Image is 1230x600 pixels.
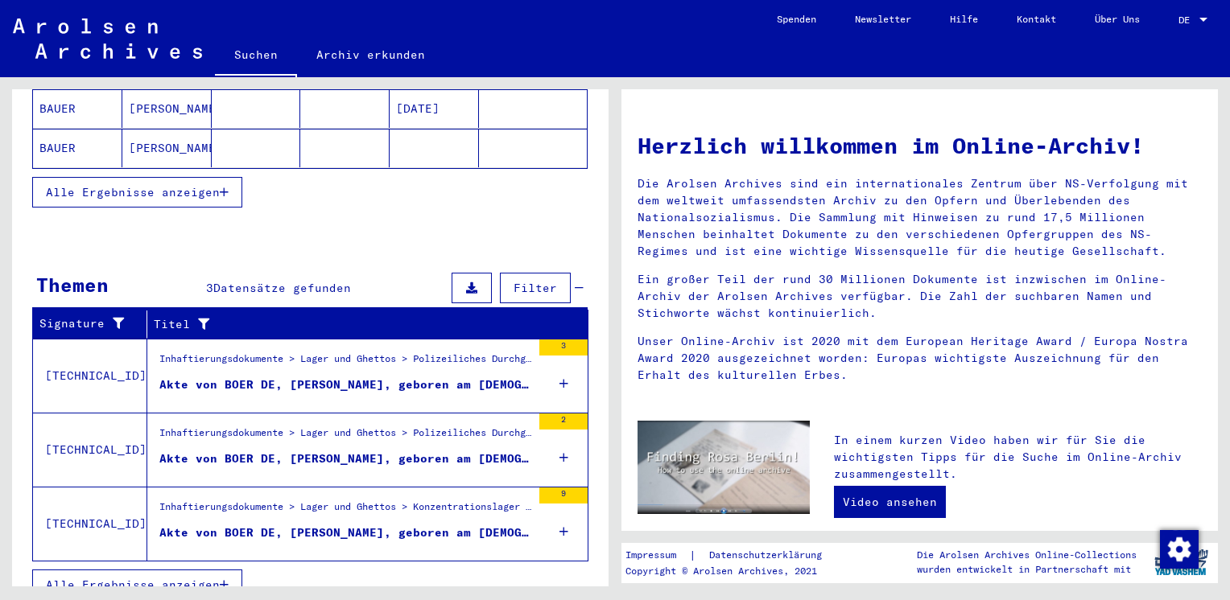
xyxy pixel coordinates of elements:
[539,487,588,503] div: 9
[46,185,220,199] span: Alle Ergebnisse anzeigen
[39,311,147,337] div: Signature
[390,89,479,128] mat-cell: [DATE]
[539,413,588,429] div: 2
[625,547,689,564] a: Impressum
[154,316,548,333] div: Titel
[215,35,297,77] a: Suchen
[834,432,1202,483] p: In einem kurzen Video haben wir für Sie die wichtigsten Tipps für die Suche im Online-Archiv zusa...
[32,177,242,208] button: Alle Ergebnisse anzeigen
[159,524,531,541] div: Akte von BOER DE, [PERSON_NAME], geboren am [DEMOGRAPHIC_DATA]
[159,450,531,467] div: Akte von BOER DE, [PERSON_NAME], geboren am [DEMOGRAPHIC_DATA]
[625,564,841,578] p: Copyright © Arolsen Archives, 2021
[159,499,531,522] div: Inhaftierungsdokumente > Lager und Ghettos > Konzentrationslager [GEOGRAPHIC_DATA] > Individuelle...
[213,281,351,295] span: Datensätze gefunden
[1151,542,1211,582] img: yv_logo.png
[917,562,1137,577] p: wurden entwickelt in Partnerschaft mit
[638,175,1202,260] p: Die Arolsen Archives sind ein internationales Zentrum über NS-Verfolgung mit dem weltweit umfasse...
[638,271,1202,322] p: Ein großer Teil der rund 30 Millionen Dokumente ist inzwischen im Online-Archiv der Arolsen Archi...
[500,273,571,303] button: Filter
[834,486,946,518] a: Video ansehen
[32,569,242,600] button: Alle Ergebnisse anzeigen
[46,577,220,592] span: Alle Ergebnisse anzeigen
[122,89,212,128] mat-cell: [PERSON_NAME]
[638,333,1202,384] p: Unser Online-Archiv ist 2020 mit dem European Heritage Award / Europa Nostra Award 2020 ausgezeic...
[206,281,213,295] span: 3
[514,281,557,295] span: Filter
[159,376,531,393] div: Akte von BOER DE, [PERSON_NAME], geboren am [DEMOGRAPHIC_DATA]
[696,547,841,564] a: Datenschutzerklärung
[1160,530,1199,569] img: Zustimmung ändern
[297,35,444,74] a: Archiv erkunden
[33,129,122,167] mat-cell: BAUER
[39,315,126,332] div: Signature
[917,548,1137,562] p: Die Arolsen Archives Online-Collections
[33,89,122,128] mat-cell: BAUER
[1178,14,1196,26] span: DE
[36,270,109,299] div: Themen
[159,351,531,374] div: Inhaftierungsdokumente > Lager und Ghettos > Polizeiliches Durchgangslager [GEOGRAPHIC_DATA] > In...
[13,18,202,59] img: Arolsen_neg.svg
[159,425,531,448] div: Inhaftierungsdokumente > Lager und Ghettos > Polizeiliches Durchgangslager [GEOGRAPHIC_DATA] > In...
[122,129,212,167] mat-cell: [PERSON_NAME]
[33,487,147,561] td: [TECHNICAL_ID]
[638,421,810,514] img: video.jpg
[625,547,841,564] div: |
[33,339,147,413] td: [TECHNICAL_ID]
[33,413,147,487] td: [TECHNICAL_ID]
[154,311,568,337] div: Titel
[638,129,1202,162] h1: Herzlich willkommen im Online-Archiv!
[539,339,588,355] div: 3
